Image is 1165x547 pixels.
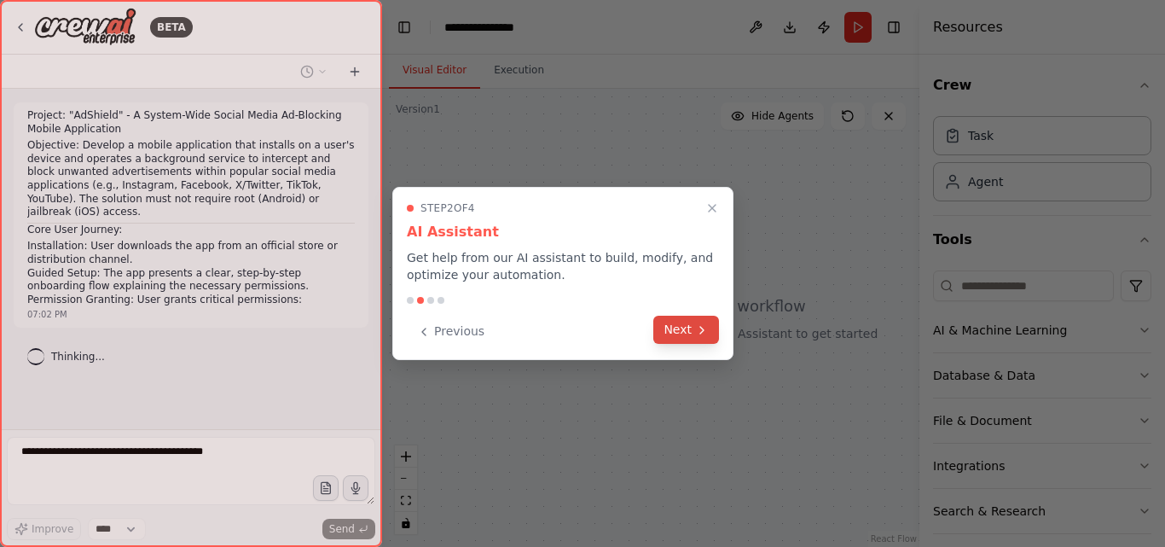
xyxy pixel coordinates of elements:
h3: AI Assistant [407,222,719,242]
button: Previous [407,317,495,346]
button: Close walkthrough [702,198,722,218]
span: Step 2 of 4 [420,201,475,215]
button: Next [653,316,719,344]
button: Hide left sidebar [392,15,416,39]
p: Get help from our AI assistant to build, modify, and optimize your automation. [407,249,719,283]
